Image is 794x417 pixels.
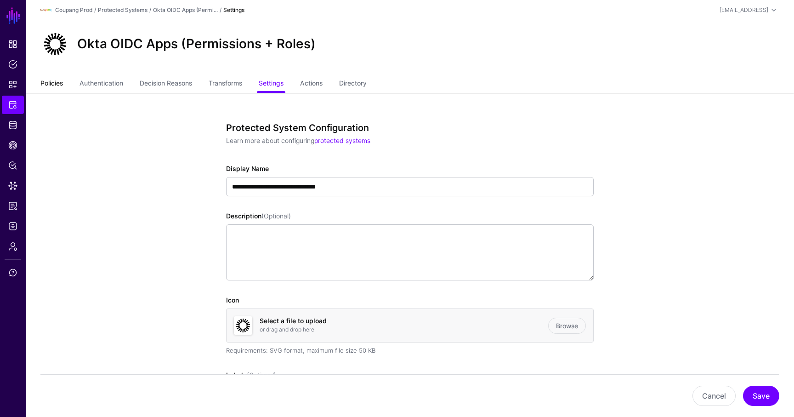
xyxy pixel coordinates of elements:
[2,136,24,154] a: CAEP Hub
[8,120,17,130] span: Identity Data Fabric
[40,29,70,59] img: svg+xml;base64,PHN2ZyB3aWR0aD0iNjQiIGhlaWdodD0iNjQiIHZpZXdCb3g9IjAgMCA2NCA2NCIgZmlsbD0ibm9uZSIgeG...
[6,6,21,26] a: SGNL
[8,80,17,89] span: Snippets
[226,122,586,133] h3: Protected System Configuration
[2,75,24,94] a: Snippets
[226,295,239,305] label: Icon
[8,242,17,251] span: Admin
[226,346,594,355] div: Requirements: SVG format, maximum file size 50 KB
[8,60,17,69] span: Policies
[79,75,123,93] a: Authentication
[153,6,218,13] a: Okta OIDC Apps (Permi...
[260,326,548,334] p: or drag and drop here
[339,75,367,93] a: Directory
[261,212,291,220] span: (Optional)
[8,181,17,190] span: Data Lens
[692,386,736,406] button: Cancel
[2,177,24,195] a: Data Lens
[226,164,269,173] label: Display Name
[218,6,223,14] div: /
[223,6,244,13] strong: Settings
[147,6,153,14] div: /
[40,75,63,93] a: Policies
[247,371,276,379] span: (Optional)
[2,35,24,53] a: Dashboard
[40,5,51,16] img: svg+xml;base64,PHN2ZyBpZD0iTG9nbyIgeG1sbnM9Imh0dHA6Ly93d3cudzMub3JnLzIwMDAvc3ZnIiB3aWR0aD0iMTIxLj...
[77,36,316,52] h2: Okta OIDC Apps (Permissions + Roles)
[140,75,192,93] a: Decision Reasons
[8,141,17,150] span: CAEP Hub
[234,316,252,335] img: svg+xml;base64,PHN2ZyB3aWR0aD0iNjQiIGhlaWdodD0iNjQiIHZpZXdCb3g9IjAgMCA2NCA2NCIgZmlsbD0ibm9uZSIgeG...
[2,156,24,175] a: Policy Lens
[8,201,17,211] span: Access Reporting
[8,161,17,170] span: Policy Lens
[720,6,768,14] div: [EMAIL_ADDRESS]
[2,55,24,74] a: Policies
[259,75,284,93] a: Settings
[226,370,276,380] label: Labels
[2,237,24,256] a: Admin
[8,40,17,49] span: Dashboard
[548,318,586,334] a: Browse
[8,222,17,231] span: Logs
[300,75,323,93] a: Actions
[98,6,147,13] a: Protected Systems
[209,75,242,93] a: Transforms
[743,386,779,406] button: Save
[260,317,548,325] h4: Select a file to upload
[226,136,586,145] p: Learn more about configuring
[2,116,24,134] a: Identity Data Fabric
[8,268,17,277] span: Support
[8,100,17,109] span: Protected Systems
[92,6,98,14] div: /
[314,137,370,144] a: protected systems
[2,96,24,114] a: Protected Systems
[2,197,24,215] a: Access Reporting
[55,6,92,13] a: Coupang Prod
[2,217,24,235] a: Logs
[226,211,291,221] label: Description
